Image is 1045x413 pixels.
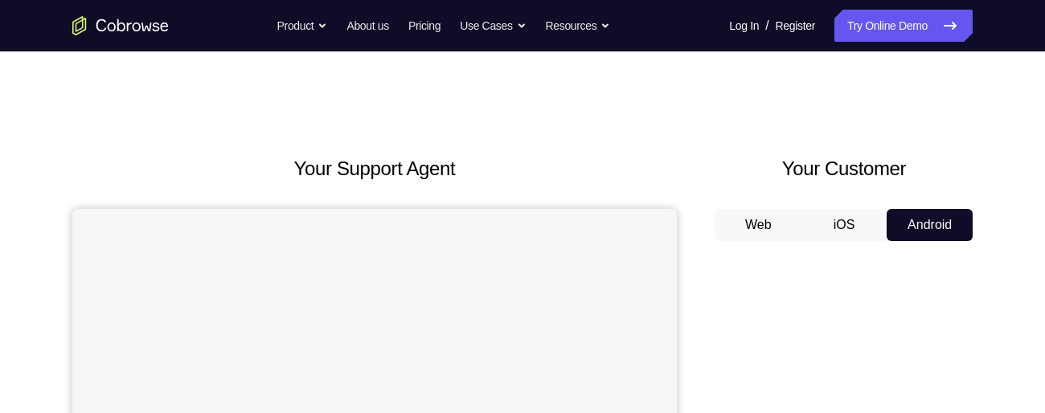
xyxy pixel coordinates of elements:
[546,10,611,42] button: Resources
[834,10,973,42] a: Try Online Demo
[801,209,887,241] button: iOS
[715,209,801,241] button: Web
[460,10,526,42] button: Use Cases
[765,16,768,35] span: /
[346,10,388,42] a: About us
[72,154,677,183] h2: Your Support Agent
[887,209,973,241] button: Android
[715,154,973,183] h2: Your Customer
[72,16,169,35] a: Go to the home page
[277,10,328,42] button: Product
[729,10,759,42] a: Log In
[408,10,441,42] a: Pricing
[776,10,815,42] a: Register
